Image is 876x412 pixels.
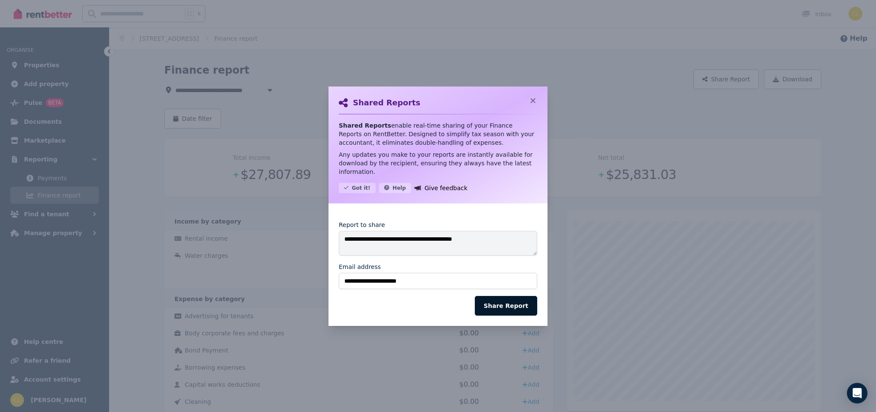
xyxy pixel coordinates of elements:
label: Email address [339,263,381,271]
div: Open Intercom Messenger [847,383,867,403]
label: Report to share [339,221,385,229]
button: Help [379,183,411,193]
h2: Shared Reports [353,97,420,109]
button: Share Report [475,296,537,316]
a: Give feedback [414,183,468,193]
p: Any updates you make to your reports are instantly available for download by the recipient, ensur... [339,150,537,176]
button: Got it! [339,183,376,193]
strong: Shared Reports [339,122,391,129]
p: enable real-time sharing of your Finance Reports on RentBetter. Designed to simplify tax season w... [339,121,537,147]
